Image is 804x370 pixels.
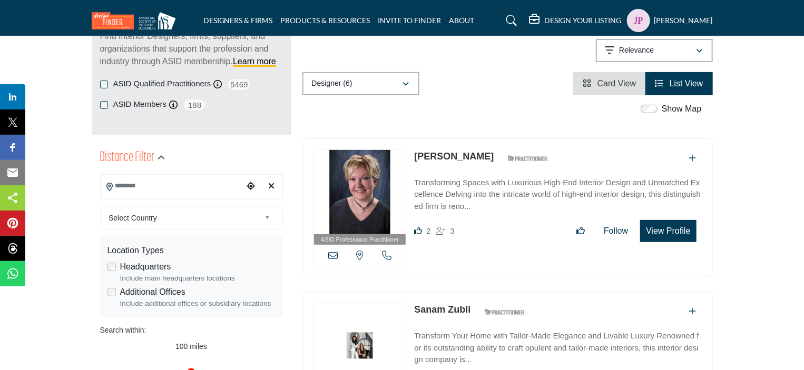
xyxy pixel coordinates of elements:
[120,261,171,273] label: Headquarters
[414,151,494,162] a: [PERSON_NAME]
[450,226,455,235] span: 3
[120,286,185,298] label: Additional Offices
[670,79,703,88] span: List View
[640,220,696,242] button: View Profile
[109,212,260,224] span: Select Country
[113,78,211,90] label: ASID Qualified Practitioners
[689,307,697,316] a: Add To List
[504,152,551,165] img: ASID Qualified Practitioners Badge Icon
[655,79,703,88] a: View List
[481,305,528,318] img: ASID Qualified Practitioners Badge Icon
[312,78,352,89] p: Designer (6)
[597,79,636,88] span: Card View
[662,103,702,115] label: Show Map
[302,72,419,95] button: Designer (6)
[414,171,701,213] a: Transforming Spaces with Luxurious High-End Interior Design and Unmatched Excellence Delving into...
[414,330,701,366] p: Transform Your Home with Tailor-Made Elegance and Livable Luxury Renowned for its outstanding abi...
[227,78,251,91] span: 5469
[583,79,636,88] a: View Card
[100,325,283,336] div: Search within:
[414,177,701,213] p: Transforming Spaces with Luxurious High-End Interior Design and Unmatched Excellence Delving into...
[496,12,524,29] a: Search
[101,176,243,196] input: Search Location
[175,342,207,351] span: 100 miles
[233,57,276,66] a: Learn more
[573,72,645,95] li: Card View
[321,235,399,244] span: ASID Professional Practitioner
[264,175,280,198] div: Clear search location
[414,304,470,315] a: Sanam Zubli
[627,9,650,32] button: Show hide supplier dropdown
[414,324,701,366] a: Transform Your Home with Tailor-Made Elegance and Livable Luxury Renowned for its outstanding abi...
[414,149,494,164] p: Eloise Kubli
[619,45,654,56] p: Relevance
[100,30,283,68] p: Find Interior Designers, firms, suppliers, and organizations that support the profession and indu...
[183,98,207,112] span: 188
[530,14,622,27] div: DESIGN YOUR LISTING
[281,16,370,25] a: PRODUCTS & RESOURCES
[100,148,155,167] h2: Distance Filter
[449,16,475,25] a: ABOUT
[107,244,276,257] div: Location Types
[645,72,712,95] li: List View
[120,273,276,284] div: Include main headquarters locations
[689,154,697,163] a: Add To List
[596,39,713,62] button: Relevance
[113,98,167,111] label: ASID Members
[92,12,181,29] img: Site Logo
[120,298,276,309] div: Include additional offices or subsidiary locations
[100,101,108,109] input: ASID Members checkbox
[203,16,273,25] a: DESIGNERS & FIRMS
[378,16,442,25] a: INVITE TO FINDER
[654,15,713,26] h5: [PERSON_NAME]
[414,303,470,317] p: Sanam Zubli
[100,81,108,88] input: ASID Qualified Practitioners checkbox
[436,225,455,237] div: Followers
[570,221,592,242] button: Like listing
[597,221,635,242] button: Follow
[545,16,622,25] h5: DESIGN YOUR LISTING
[243,175,259,198] div: Choose your current location
[314,150,406,245] a: ASID Professional Practitioner
[414,227,422,235] i: Likes
[426,226,430,235] span: 2
[314,150,406,234] img: Eloise Kubli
